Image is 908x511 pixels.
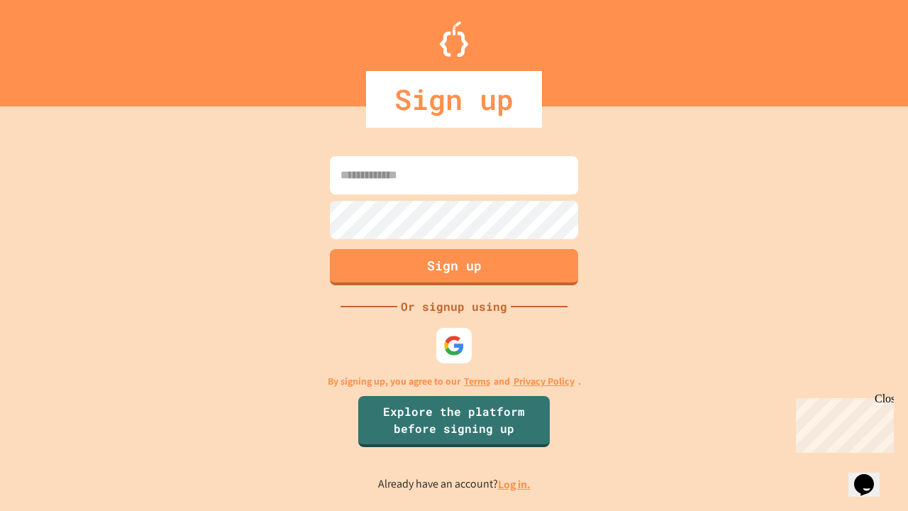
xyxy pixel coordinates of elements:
[366,71,542,128] div: Sign up
[440,21,468,57] img: Logo.svg
[464,374,490,389] a: Terms
[6,6,98,90] div: Chat with us now!Close
[514,374,575,389] a: Privacy Policy
[378,476,531,493] p: Already have an account?
[330,249,578,285] button: Sign up
[790,392,894,453] iframe: chat widget
[397,298,511,315] div: Or signup using
[358,396,550,447] a: Explore the platform before signing up
[498,477,531,492] a: Log in.
[443,335,465,356] img: google-icon.svg
[848,454,894,497] iframe: chat widget
[328,374,581,389] p: By signing up, you agree to our and .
